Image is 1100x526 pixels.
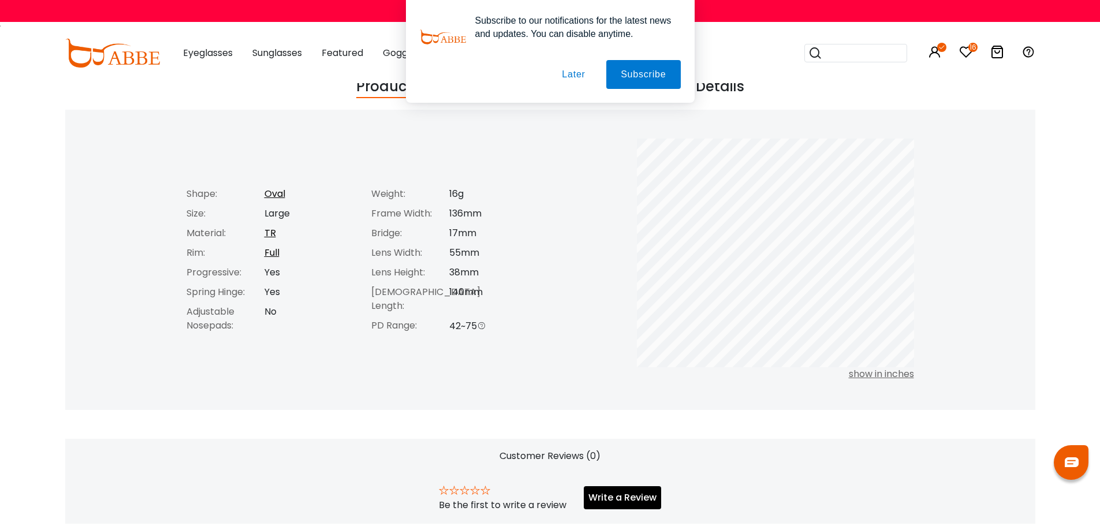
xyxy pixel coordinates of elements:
div: Progressive: [187,266,264,279]
div: 38mm [449,266,545,279]
div: No [264,305,360,333]
div: 42~75 [449,319,545,333]
div: 136mm [449,207,545,221]
div: Subscribe to our notifications for the latest news and updates. You can disable anytime. [466,14,681,40]
button: Later [547,60,599,89]
div: Spring Hinge: [187,285,264,299]
div: show in inches [637,367,914,381]
div: 17mm [449,226,545,240]
div: Rim: [187,246,264,260]
a: TR [264,226,276,240]
div: Lens Height: [371,266,449,279]
div: Bridge: [371,226,449,240]
div: 55mm [449,246,545,260]
a: Oval [264,187,285,200]
button: Write a Review [584,486,661,509]
div: Size: [187,207,264,221]
button: Subscribe [606,60,680,89]
div: 16g [449,187,545,201]
div: Be the first to write a review [439,498,566,512]
div: Shape: [187,187,264,201]
img: notification icon [420,14,466,60]
div: Lens Width: [371,246,449,260]
i: PD Range Message [477,321,486,330]
div: Large [264,207,360,221]
div: Weight: [371,187,449,201]
div: Yes [264,266,360,279]
div: Adjustable Nosepads: [187,305,264,333]
img: chat [1065,457,1079,467]
div: PD Range: [371,319,449,333]
div: 140mm [449,285,545,313]
div: Frame Width: [371,207,449,221]
div: [DEMOGRAPHIC_DATA] Length: [371,285,449,313]
a: Full [264,246,279,259]
h2: Customer Reviews (0) [65,450,1035,461]
div: Material: [187,226,264,240]
div: Yes [264,285,360,299]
